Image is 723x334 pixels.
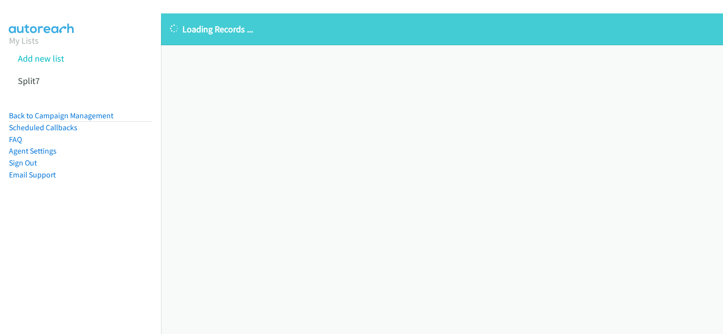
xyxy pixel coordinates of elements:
a: Back to Campaign Management [9,111,113,120]
a: Add new list [18,53,64,64]
a: Sign Out [9,158,37,167]
a: Email Support [9,170,56,179]
a: Agent Settings [9,146,57,156]
a: Scheduled Callbacks [9,123,78,132]
a: My Lists [9,35,39,46]
a: Split7 [18,75,40,86]
p: Loading Records ... [170,22,714,36]
a: FAQ [9,135,22,144]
